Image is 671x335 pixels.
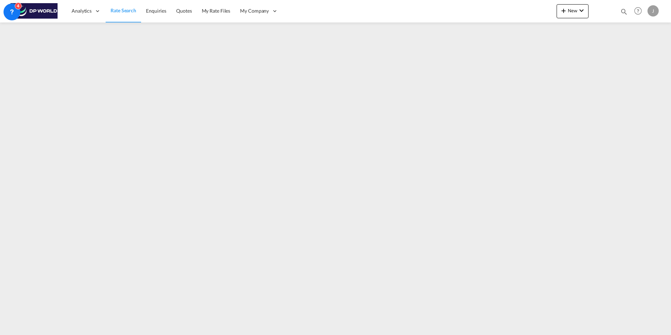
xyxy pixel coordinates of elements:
md-icon: icon-plus 400-fg [559,6,568,15]
span: Rate Search [111,7,136,13]
div: icon-magnify [620,8,628,18]
span: New [559,8,586,13]
div: J [647,5,659,17]
span: My Rate Files [202,8,231,14]
div: Help [632,5,647,18]
md-icon: icon-magnify [620,8,628,15]
button: icon-plus 400-fgNewicon-chevron-down [557,4,589,18]
span: My Company [240,7,269,14]
span: Quotes [176,8,192,14]
span: Analytics [72,7,92,14]
md-icon: icon-chevron-down [577,6,586,15]
span: Enquiries [146,8,166,14]
span: Help [632,5,644,17]
img: c08ca190194411f088ed0f3ba295208c.png [11,3,58,19]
